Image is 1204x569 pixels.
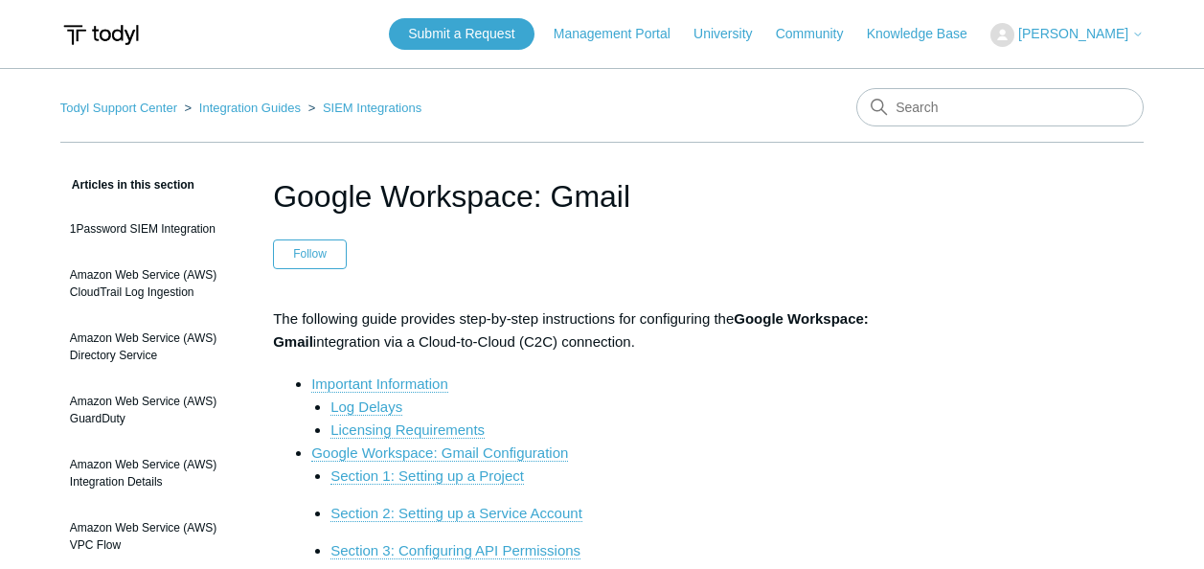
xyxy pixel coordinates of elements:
a: Section 3: Configuring API Permissions [330,542,580,559]
a: Amazon Web Service (AWS) GuardDuty [60,383,244,437]
a: University [693,24,771,44]
a: Community [776,24,863,44]
a: Amazon Web Service (AWS) Directory Service [60,320,244,374]
a: SIEM Integrations [323,101,421,115]
button: Follow Article [273,239,347,268]
a: Knowledge Base [867,24,987,44]
li: Todyl Support Center [60,101,181,115]
li: SIEM Integrations [305,101,422,115]
a: Management Portal [554,24,690,44]
a: Google Workspace: Gmail Configuration [311,444,568,462]
h1: Google Workspace: Gmail [273,173,931,219]
strong: Google Workspace: Gmail [273,310,869,350]
li: Integration Guides [181,101,305,115]
a: Todyl Support Center [60,101,177,115]
a: Submit a Request [389,18,534,50]
a: Important Information [311,376,448,393]
a: Amazon Web Service (AWS) VPC Flow [60,510,244,563]
a: Amazon Web Service (AWS) CloudTrail Log Ingestion [60,257,244,310]
input: Search [856,88,1144,126]
a: Licensing Requirements [330,421,485,439]
a: Amazon Web Service (AWS) Integration Details [60,446,244,500]
span: Articles in this section [60,178,194,192]
a: Section 2: Setting up a Service Account [330,505,582,522]
span: [PERSON_NAME] [1018,26,1128,41]
a: Log Delays [330,398,402,416]
span: The following guide provides step-by-step instructions for configuring the integration via a Clou... [273,310,869,350]
a: 1Password SIEM Integration [60,211,244,247]
img: Todyl Support Center Help Center home page [60,17,142,53]
a: Section 1: Setting up a Project [330,467,524,485]
button: [PERSON_NAME] [990,23,1144,47]
a: Integration Guides [199,101,301,115]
